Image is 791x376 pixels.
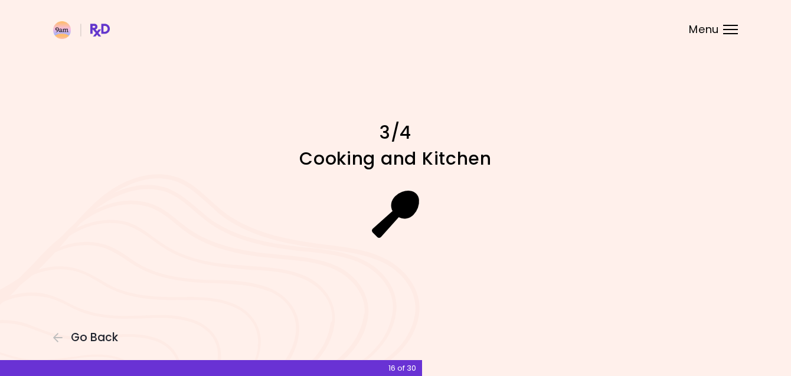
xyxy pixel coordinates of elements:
button: Go Back [53,331,124,344]
span: Menu [689,24,719,35]
h1: Cooking and Kitchen [189,147,602,170]
h1: 3/4 [189,121,602,144]
span: Go Back [71,331,118,344]
img: RxDiet [53,21,110,39]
